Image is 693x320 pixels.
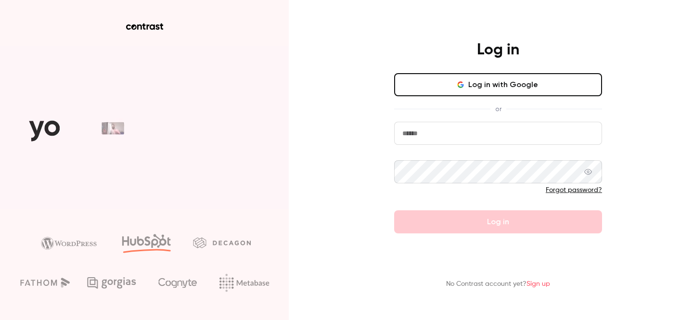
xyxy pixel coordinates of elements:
[193,237,251,248] img: decagon
[526,281,550,287] a: Sign up
[490,104,506,114] span: or
[477,40,519,60] h4: Log in
[546,187,602,193] a: Forgot password?
[394,73,602,96] button: Log in with Google
[446,279,550,289] p: No Contrast account yet?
